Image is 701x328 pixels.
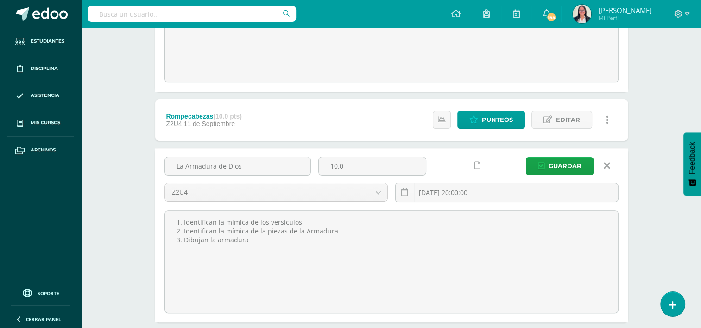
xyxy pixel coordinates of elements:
input: Puntos máximos [319,157,426,175]
img: 574b1d17f96b15b40b404c5a41603441.png [573,5,591,23]
span: 11 de Septiembre [184,120,235,127]
a: Mis cursos [7,109,74,137]
button: Guardar [526,157,594,175]
a: Estudiantes [7,28,74,55]
span: Z2U4 [166,120,182,127]
span: Editar [556,111,580,128]
input: Busca un usuario... [88,6,296,22]
a: Disciplina [7,55,74,82]
span: Cerrar panel [26,316,61,322]
input: Fecha de entrega [396,183,618,202]
span: Disciplina [31,65,58,72]
strong: (10.0 pts) [213,113,241,120]
span: [PERSON_NAME] [598,6,651,15]
a: Asistencia [7,82,74,110]
textarea: 1. Identifican la mímica de los versículos 2. Identifican la mímica de la piezas de la Armadura 3... [165,211,618,313]
span: Asistencia [31,92,59,99]
span: Mis cursos [31,119,60,126]
span: Feedback [688,142,696,174]
div: Rompecabezas [166,113,241,120]
span: Punteos [482,111,513,128]
a: Z2U4 [165,183,387,201]
span: Archivos [31,146,56,154]
a: Archivos [7,137,74,164]
span: Estudiantes [31,38,64,45]
a: Punteos [457,111,525,129]
button: Feedback - Mostrar encuesta [683,132,701,196]
span: Guardar [549,158,581,175]
span: 154 [546,12,556,22]
span: Mi Perfil [598,14,651,22]
span: Z2U4 [172,183,363,201]
input: Título [165,157,310,175]
a: Soporte [11,286,70,299]
span: Soporte [38,290,59,296]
